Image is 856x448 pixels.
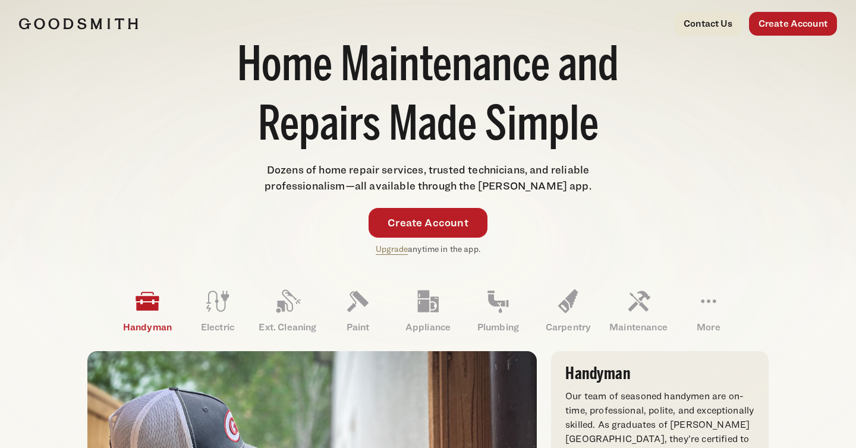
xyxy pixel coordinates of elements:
a: Upgrade [376,244,408,254]
p: Carpentry [533,320,603,335]
h1: Home Maintenance and Repairs Made Simple [224,38,632,157]
a: Paint [323,280,393,342]
a: Ext. Cleaning [253,280,323,342]
p: Ext. Cleaning [253,320,323,335]
span: Dozens of home repair services, trusted technicians, and reliable professionalism—all available t... [265,163,591,192]
p: Plumbing [463,320,533,335]
a: Appliance [393,280,463,342]
a: Electric [182,280,253,342]
p: Appliance [393,320,463,335]
p: Paint [323,320,393,335]
a: Plumbing [463,280,533,342]
a: More [674,280,744,342]
p: Maintenance [603,320,674,335]
a: Handyman [112,280,182,342]
a: Contact Us [674,12,742,36]
a: Maintenance [603,280,674,342]
img: Goodsmith [19,18,138,30]
p: More [674,320,744,335]
p: anytime in the app. [376,242,480,256]
p: Electric [182,320,253,335]
p: Handyman [112,320,182,335]
a: Create Account [369,208,487,238]
a: Carpentry [533,280,603,342]
h3: Handyman [565,365,754,382]
a: Create Account [749,12,837,36]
